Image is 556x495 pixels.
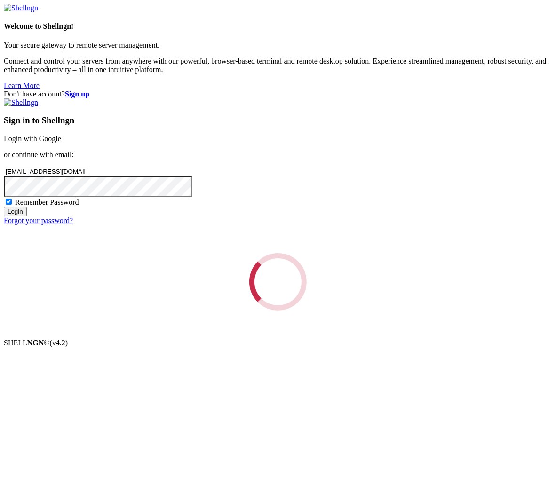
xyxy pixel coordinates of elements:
[65,90,89,98] a: Sign up
[4,41,552,49] p: Your secure gateway to remote server management.
[4,98,38,107] img: Shellngn
[4,90,552,98] div: Don't have account?
[4,216,73,224] a: Forgot your password?
[4,167,87,176] input: Email address
[15,198,79,206] span: Remember Password
[4,4,38,12] img: Shellngn
[4,135,61,143] a: Login with Google
[4,22,552,31] h4: Welcome to Shellngn!
[245,248,312,316] div: Loading...
[4,151,552,159] p: or continue with email:
[6,199,12,205] input: Remember Password
[4,339,68,347] span: SHELL ©
[4,115,552,126] h3: Sign in to Shellngn
[4,57,552,74] p: Connect and control your servers from anywhere with our powerful, browser-based terminal and remo...
[4,81,40,89] a: Learn More
[50,339,68,347] span: 4.2.0
[4,207,27,216] input: Login
[27,339,44,347] b: NGN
